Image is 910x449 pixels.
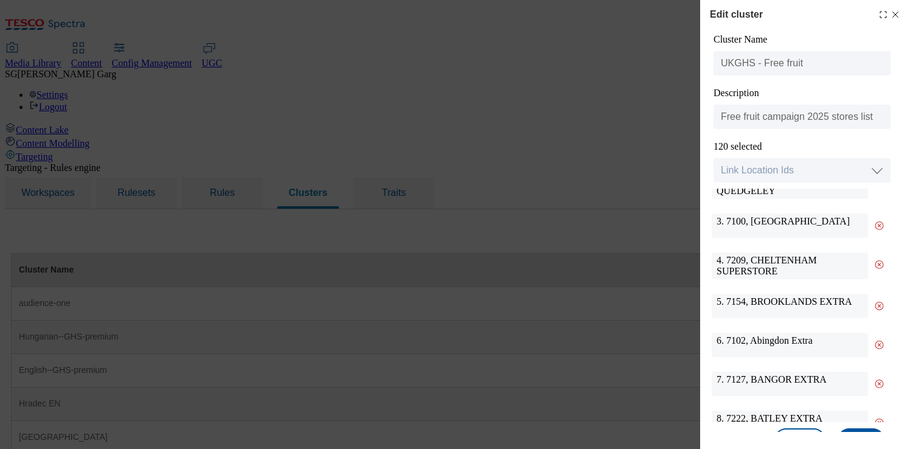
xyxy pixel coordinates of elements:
div: 7. 7127, BANGOR EXTRA [712,372,868,396]
div: 8. 7222, BATLEY EXTRA [712,411,868,435]
label: Cluster Name [714,34,767,44]
input: Cluster Name [714,51,891,75]
input: Description [714,105,891,129]
div: 120 selected [714,141,891,152]
div: 4. 7209, CHELTENHAM SUPERSTORE [712,252,868,279]
div: 3. 7100, [GEOGRAPHIC_DATA] [712,214,868,238]
label: Description [714,88,759,98]
div: 6. 7102, Abingdon Extra [712,333,868,357]
h4: Edit cluster [710,7,763,22]
div: 5. 7154, BROOKLANDS EXTRA [712,294,868,318]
